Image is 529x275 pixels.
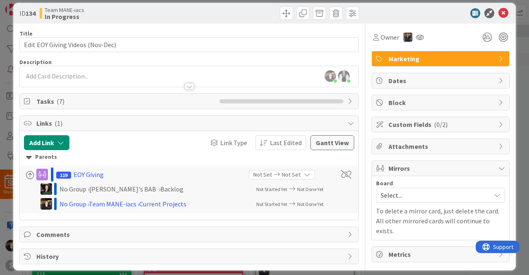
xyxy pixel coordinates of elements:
[256,186,287,192] span: Not Started Yet
[19,37,359,52] input: type card name here...
[26,153,352,162] div: Parents
[381,32,399,42] span: Owner
[19,8,36,18] span: ID
[19,58,52,66] span: Description
[388,163,494,173] span: Mirrors
[45,7,84,13] span: Team MANE-iacs
[74,170,104,179] div: EOY Giving
[310,135,354,150] button: Gantt View
[270,138,302,148] span: Last Edited
[17,1,38,11] span: Support
[388,76,494,86] span: Dates
[26,9,36,17] b: 134
[282,170,300,179] span: Not Set
[36,230,343,239] span: Comments
[60,199,251,209] div: No Group › Team MANE-iacs › Current Projects
[253,170,272,179] span: Not Set
[338,70,350,82] img: KhjkQajOCbtF1NXWATtL44Xc4O3DutXW.jpg
[56,172,71,179] span: 119
[388,98,494,108] span: Block
[388,141,494,151] span: Attachments
[324,70,336,82] img: 0gh3WeHskahoaj8UhpPxJkcUy4bGxrYS.jpg
[388,249,494,259] span: Metrics
[403,33,412,42] img: CC
[220,138,247,148] span: Link Type
[376,180,393,186] span: Board
[434,120,448,129] span: ( 0/2 )
[36,251,343,261] span: History
[376,206,505,236] p: To delete a mirror card, just delete the card. All other mirrored cards will continue to exists.
[57,97,64,105] span: ( 7 )
[388,120,494,129] span: Custom Fields
[381,189,486,201] span: Select...
[24,135,69,150] button: Add Link
[36,118,343,128] span: Links
[297,186,324,192] span: Not Done Yet
[45,13,84,20] b: In Progress
[297,201,324,207] span: Not Done Yet
[55,119,62,127] span: ( 1 )
[19,30,33,37] label: Title
[36,96,215,106] span: Tasks
[60,184,251,194] div: No Group › [PERSON_NAME]'s BAB › Backlog
[41,198,52,210] img: KS
[388,54,494,64] span: Marketing
[255,135,306,150] button: Last Edited
[41,183,52,195] img: AB
[256,201,287,207] span: Not Started Yet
